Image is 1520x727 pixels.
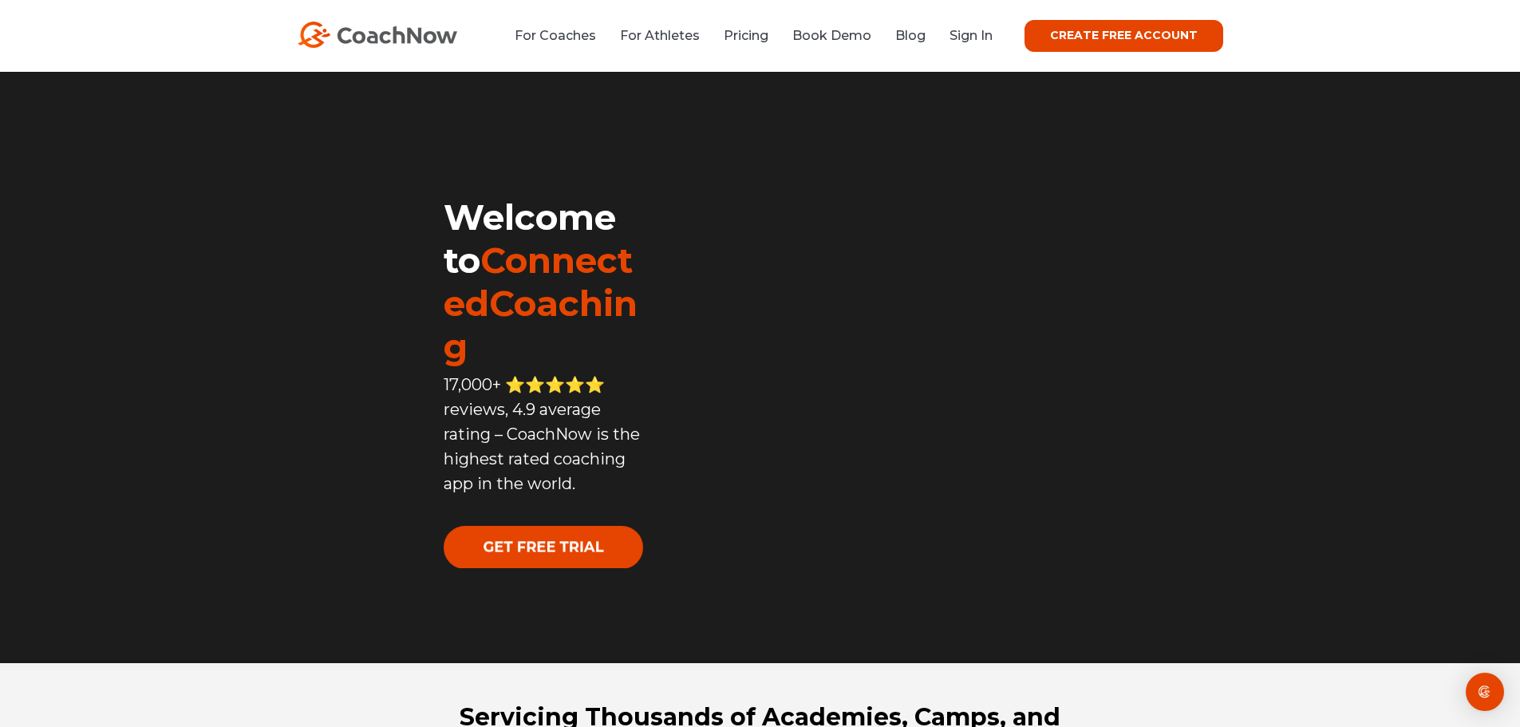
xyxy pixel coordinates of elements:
a: Sign In [950,28,993,43]
h1: Welcome to [444,196,646,368]
a: Pricing [724,28,768,43]
a: For Coaches [515,28,596,43]
a: For Athletes [620,28,700,43]
a: Blog [895,28,926,43]
a: CREATE FREE ACCOUNT [1025,20,1223,52]
div: Open Intercom Messenger [1466,673,1504,711]
a: Book Demo [792,28,871,43]
img: CoachNow Logo [298,22,457,48]
span: ConnectedCoaching [444,239,638,368]
img: GET FREE TRIAL [444,526,643,568]
span: 17,000+ ⭐️⭐️⭐️⭐️⭐️ reviews, 4.9 average rating – CoachNow is the highest rated coaching app in th... [444,375,640,493]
